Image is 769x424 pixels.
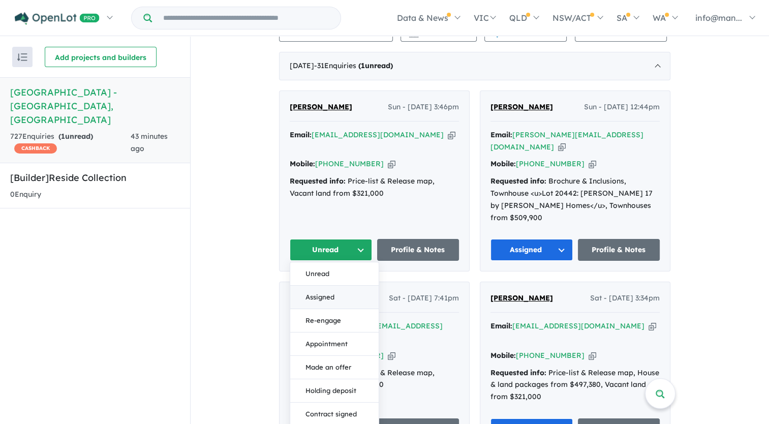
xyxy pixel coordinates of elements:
strong: Email: [490,130,512,139]
button: Holding deposit [290,379,379,403]
strong: Requested info: [490,368,546,377]
a: [EMAIL_ADDRESS][DOMAIN_NAME] [312,130,444,139]
a: [PHONE_NUMBER] [315,159,384,168]
div: 0 Enquir y [10,189,41,201]
span: Sat - [DATE] 3:34pm [590,292,660,305]
strong: Requested info: [290,176,346,186]
strong: ( unread) [358,61,393,70]
button: Made an offer [290,356,379,379]
strong: ( unread) [58,132,93,141]
div: Price-list & Release map, Vacant land from $321,000 [290,175,459,200]
input: Try estate name, suburb, builder or developer [154,7,339,29]
span: 43 minutes ago [131,132,168,153]
button: Unread [290,262,379,286]
a: [EMAIL_ADDRESS][DOMAIN_NAME] [512,321,644,330]
strong: Mobile: [490,159,516,168]
button: Copy [558,142,566,153]
button: Copy [589,350,596,361]
div: Price-list & Release map, House & land packages from $497,380, Vacant land from $321,000 [490,367,660,403]
span: [PERSON_NAME] [290,102,352,111]
a: [PHONE_NUMBER] [516,159,585,168]
span: [PERSON_NAME] [490,293,553,302]
span: info@man... [695,13,742,23]
span: Sat - [DATE] 7:41pm [389,292,459,305]
button: Assigned [290,286,379,309]
div: [DATE] [279,52,670,80]
a: [PHONE_NUMBER] [516,351,585,360]
strong: Requested info: [490,176,546,186]
span: [PERSON_NAME] [490,102,553,111]
a: Profile & Notes [578,239,660,261]
span: 1 [61,132,65,141]
button: Copy [589,159,596,169]
strong: Mobile: [490,351,516,360]
a: Profile & Notes [377,239,459,261]
button: Copy [388,350,395,361]
img: sort.svg [17,53,27,61]
button: Add projects and builders [45,47,157,67]
a: [PERSON_NAME] [490,101,553,113]
a: [PERSON_NAME][EMAIL_ADDRESS][DOMAIN_NAME] [490,130,643,152]
a: [PERSON_NAME] [290,101,352,113]
h5: [GEOGRAPHIC_DATA] - [GEOGRAPHIC_DATA] , [GEOGRAPHIC_DATA] [10,85,180,127]
strong: Email: [290,130,312,139]
img: Openlot PRO Logo White [15,12,100,25]
button: Copy [448,130,455,140]
span: CASHBACK [14,143,57,154]
a: [PERSON_NAME] [490,292,553,305]
button: Unread [290,239,372,261]
span: Sun - [DATE] 3:46pm [388,101,459,113]
strong: Email: [490,321,512,330]
button: Copy [649,321,656,331]
h5: [Builder] Reside Collection [10,171,180,185]
button: Copy [388,159,395,169]
button: Assigned [490,239,573,261]
div: 727 Enquir ies [10,131,131,155]
span: Sun - [DATE] 12:44pm [584,101,660,113]
div: Brochure & Inclusions, Townhouse <u>Lot 20442: [PERSON_NAME] 17 by [PERSON_NAME] Homes</u>, Townh... [490,175,660,224]
strong: Mobile: [290,159,315,168]
span: 1 [361,61,365,70]
button: Re-engage [290,309,379,332]
span: - 31 Enquir ies [314,61,393,70]
button: Appointment [290,332,379,356]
